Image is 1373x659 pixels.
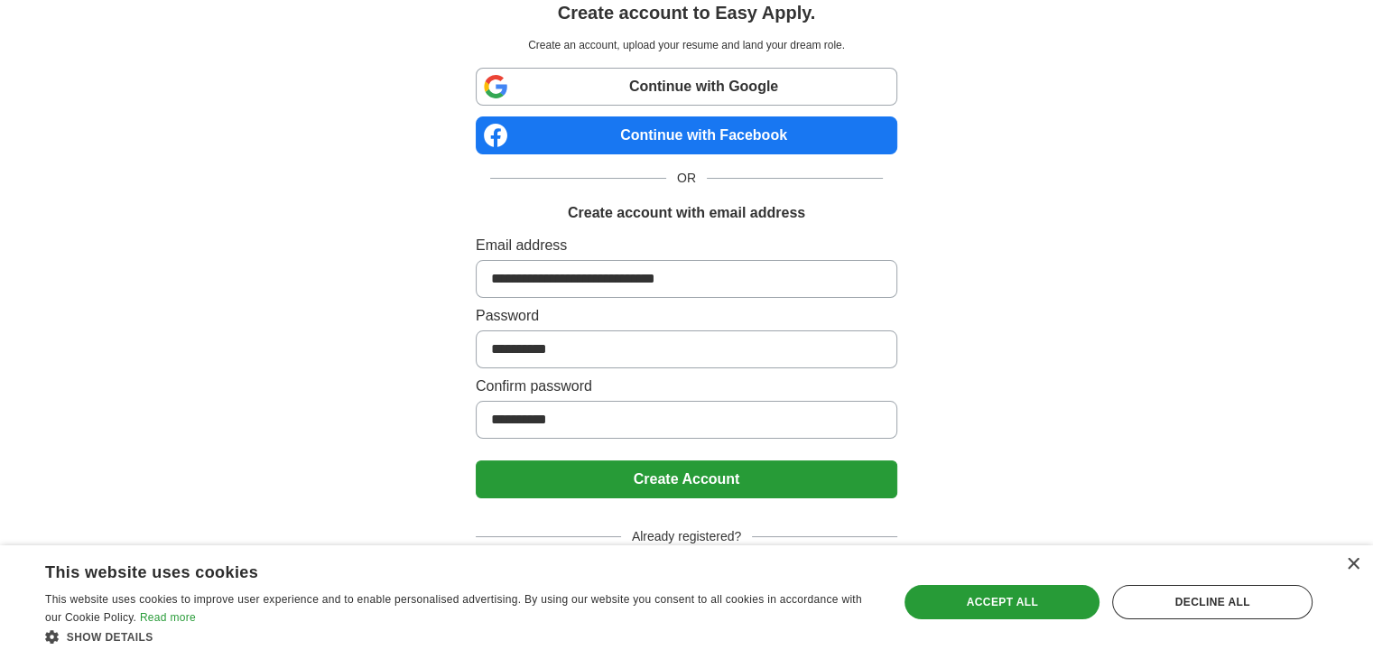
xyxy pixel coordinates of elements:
span: OR [666,169,707,188]
span: Already registered? [621,527,752,546]
button: Create Account [476,460,897,498]
span: Show details [67,631,153,644]
div: This website uses cookies [45,556,828,583]
div: Decline all [1112,585,1313,619]
a: Continue with Facebook [476,116,897,154]
label: Email address [476,235,897,256]
a: Read more, opens a new window [140,611,196,624]
label: Confirm password [476,376,897,397]
a: Continue with Google [476,68,897,106]
div: Accept all [905,585,1099,619]
label: Password [476,305,897,327]
span: This website uses cookies to improve user experience and to enable personalised advertising. By u... [45,593,862,624]
h1: Create account with email address [568,202,805,224]
div: Close [1346,558,1359,571]
div: Show details [45,627,873,645]
p: Create an account, upload your resume and land your dream role. [479,37,894,53]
